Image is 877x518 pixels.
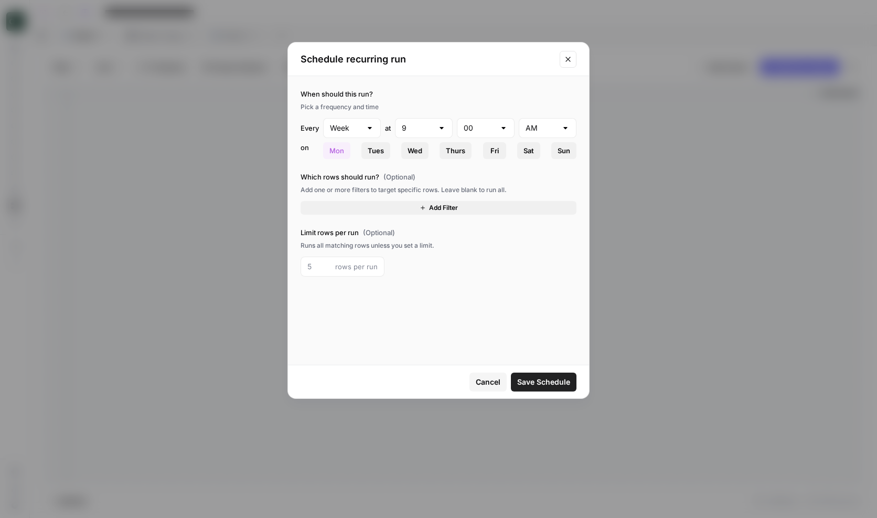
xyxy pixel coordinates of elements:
label: When should this run? [301,89,576,99]
button: Sun [551,142,576,159]
label: Which rows should run? [301,172,576,182]
button: Add Filter [301,201,576,215]
button: Cancel [469,373,507,392]
div: on [301,142,319,159]
label: Limit rows per run [301,227,576,238]
span: Mon [329,145,344,156]
input: 9 [402,123,433,133]
span: Thurs [446,145,465,156]
span: Cancel [476,377,500,387]
span: Add Filter [429,203,458,213]
button: Close modal [560,51,576,68]
div: Pick a frequency and time [301,102,576,112]
input: Week [330,123,361,133]
input: AM [526,123,557,133]
button: Save Schedule [511,373,576,392]
h2: Schedule recurring run [301,52,553,67]
span: Sat [523,145,534,156]
span: Fri [490,145,499,156]
span: Tues [368,145,384,156]
div: Every [301,123,319,133]
div: Runs all matching rows unless you set a limit. [301,241,576,250]
input: 5 [307,261,331,272]
button: Thurs [440,142,472,159]
span: Save Schedule [517,377,570,387]
button: Wed [401,142,429,159]
span: (Optional) [383,172,415,182]
button: Tues [361,142,390,159]
input: 00 [464,123,495,133]
span: (Optional) [363,227,395,238]
span: Wed [408,145,422,156]
button: Mon [323,142,350,159]
button: Sat [517,142,540,159]
div: Add one or more filters to target specific rows. Leave blank to run all. [301,185,576,195]
span: Sun [558,145,570,156]
span: rows per run [335,261,378,272]
div: at [385,123,391,133]
button: Fri [483,142,506,159]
